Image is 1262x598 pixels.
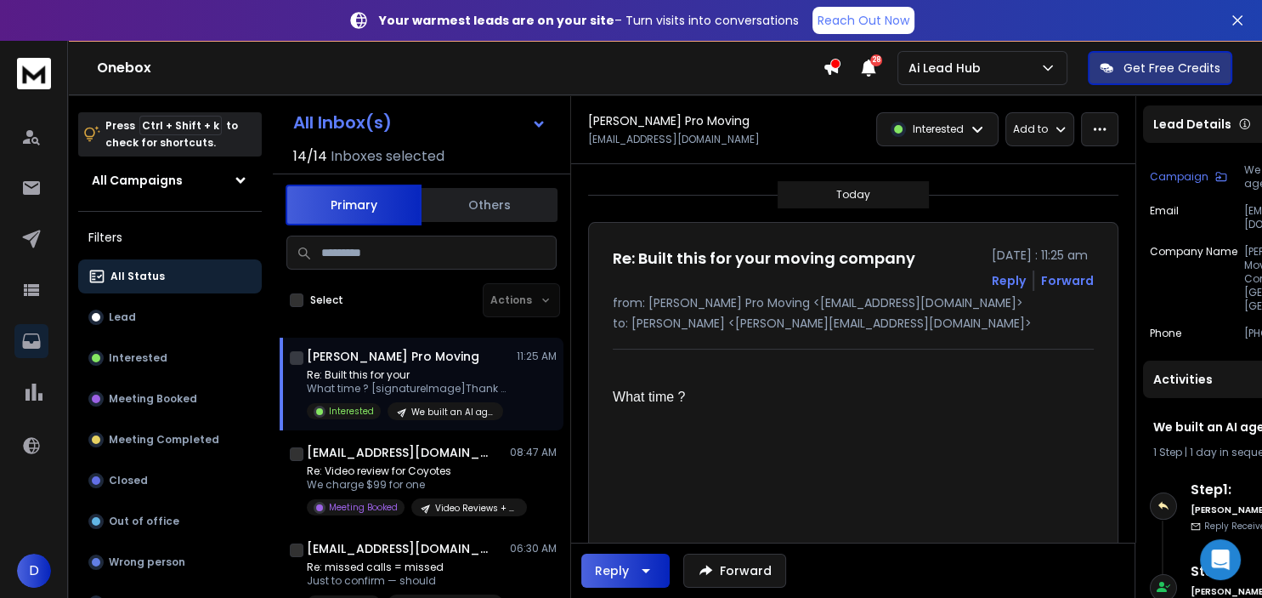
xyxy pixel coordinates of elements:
p: All Status [110,270,165,283]
p: Lead Details [1153,116,1231,133]
button: Lead [78,300,262,334]
p: Re: Built this for your [307,368,511,382]
strong: Your warmest leads are on your site [379,12,614,29]
button: All Status [78,259,262,293]
button: All Inbox(s) [280,105,560,140]
button: Wrong person [78,545,262,579]
p: We built an AI agent [411,406,493,419]
p: Lead [109,310,136,324]
p: Interested [329,405,374,418]
p: Video Reviews + HeyGen subflow [435,502,517,515]
h1: All Campaigns [92,172,183,189]
p: 08:47 AM [510,446,557,459]
p: [EMAIL_ADDRESS][DOMAIN_NAME] [588,133,760,146]
button: Meeting Completed [78,423,262,457]
p: Reach Out Now [818,12,909,29]
button: Closed [78,464,262,498]
button: D [17,554,51,588]
p: Meeting Booked [329,501,398,514]
p: Phone [1150,327,1181,340]
p: Meeting Completed [109,433,219,447]
p: 06:30 AM [510,542,557,555]
p: Wrong person [109,555,185,569]
button: Forward [683,554,786,588]
img: logo [17,58,51,89]
h1: [PERSON_NAME] Pro Moving [588,112,750,129]
h1: [EMAIL_ADDRESS][DOMAIN_NAME] [307,540,494,557]
h1: [PERSON_NAME] Pro Moving [307,348,479,365]
button: Primary [286,185,422,225]
div: Open Intercom Messenger [1200,539,1241,580]
p: – Turn visits into conversations [379,12,799,29]
p: What time ? [signatureImage]Thank you [307,382,511,396]
h1: Re: Built this for your moving company [613,247,915,271]
p: Re: missed calls = missed [307,561,503,574]
h3: Filters [78,225,262,249]
h1: [EMAIL_ADDRESS][DOMAIN_NAME] [307,444,494,461]
p: from: [PERSON_NAME] Pro Moving <[EMAIL_ADDRESS][DOMAIN_NAME]> [613,294,1094,311]
span: 14 / 14 [293,146,327,167]
label: Select [310,293,343,307]
p: We charge $99 for one [307,478,511,492]
p: Meeting Booked [109,392,197,406]
button: Get Free Credits [1088,51,1232,85]
p: Company Name [1150,245,1237,313]
p: 11:25 AM [517,350,557,363]
p: Press to check for shortcuts. [105,117,238,151]
p: to: [PERSON_NAME] <[PERSON_NAME][EMAIL_ADDRESS][DOMAIN_NAME]> [613,315,1094,332]
span: 1 Step [1153,445,1182,459]
button: Reply [581,554,670,588]
button: Out of office [78,504,262,538]
div: Forward [1041,272,1094,289]
h1: Onebox [97,58,823,78]
p: Interested [913,122,964,136]
p: Add to [1013,122,1048,136]
p: [DATE] : 11:25 am [992,247,1094,264]
p: Out of office [109,515,179,528]
h1: All Inbox(s) [293,114,392,131]
button: Others [422,186,557,224]
span: 28 [870,54,882,66]
button: Meeting Booked [78,382,262,416]
button: Reply [992,272,1026,289]
button: Interested [78,341,262,375]
p: Campaign [1150,170,1208,184]
p: Email [1150,204,1179,231]
p: Ai Lead Hub [908,60,988,77]
span: Ctrl + Shift + k [139,116,222,135]
p: Closed [109,474,148,487]
div: Reply [595,562,629,579]
div: What time ? [613,387,1080,407]
p: Interested [109,351,167,365]
a: Reach Out Now [812,7,914,34]
p: Get Free Credits [1123,60,1220,77]
p: Re: Video review for Coyotes [307,464,511,478]
button: Campaign [1150,163,1227,191]
h3: Inboxes selected [331,146,444,167]
p: Just to confirm — should [307,574,503,588]
button: All Campaigns [78,163,262,197]
p: Today [836,188,870,202]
